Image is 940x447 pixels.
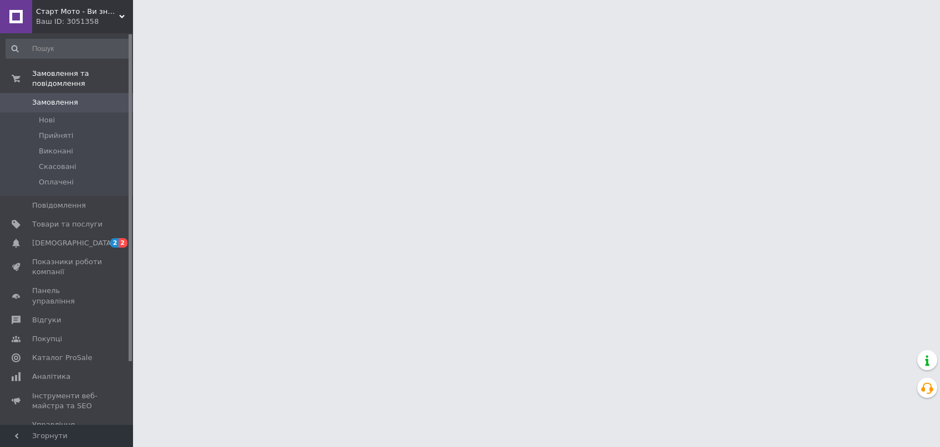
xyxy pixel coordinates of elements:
span: [DEMOGRAPHIC_DATA] [32,238,114,248]
span: Покупці [32,334,62,344]
span: Інструменти веб-майстра та SEO [32,391,103,411]
span: Оплачені [39,177,74,187]
span: Старт Мото - Ви знову на колесах! [36,7,119,17]
span: Замовлення [32,97,78,107]
span: 2 [119,238,127,248]
span: Панель управління [32,286,103,306]
span: Прийняті [39,131,73,141]
span: Показники роботи компанії [32,257,103,277]
span: Скасовані [39,162,76,172]
input: Пошук [6,39,130,59]
span: Каталог ProSale [32,353,92,363]
span: Виконані [39,146,73,156]
span: Аналітика [32,372,70,382]
span: Товари та послуги [32,219,103,229]
div: Ваш ID: 3051358 [36,17,133,27]
span: Нові [39,115,55,125]
span: Замовлення та повідомлення [32,69,133,89]
span: 2 [110,238,119,248]
span: Управління сайтом [32,420,103,440]
span: Відгуки [32,315,61,325]
span: Повідомлення [32,201,86,210]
